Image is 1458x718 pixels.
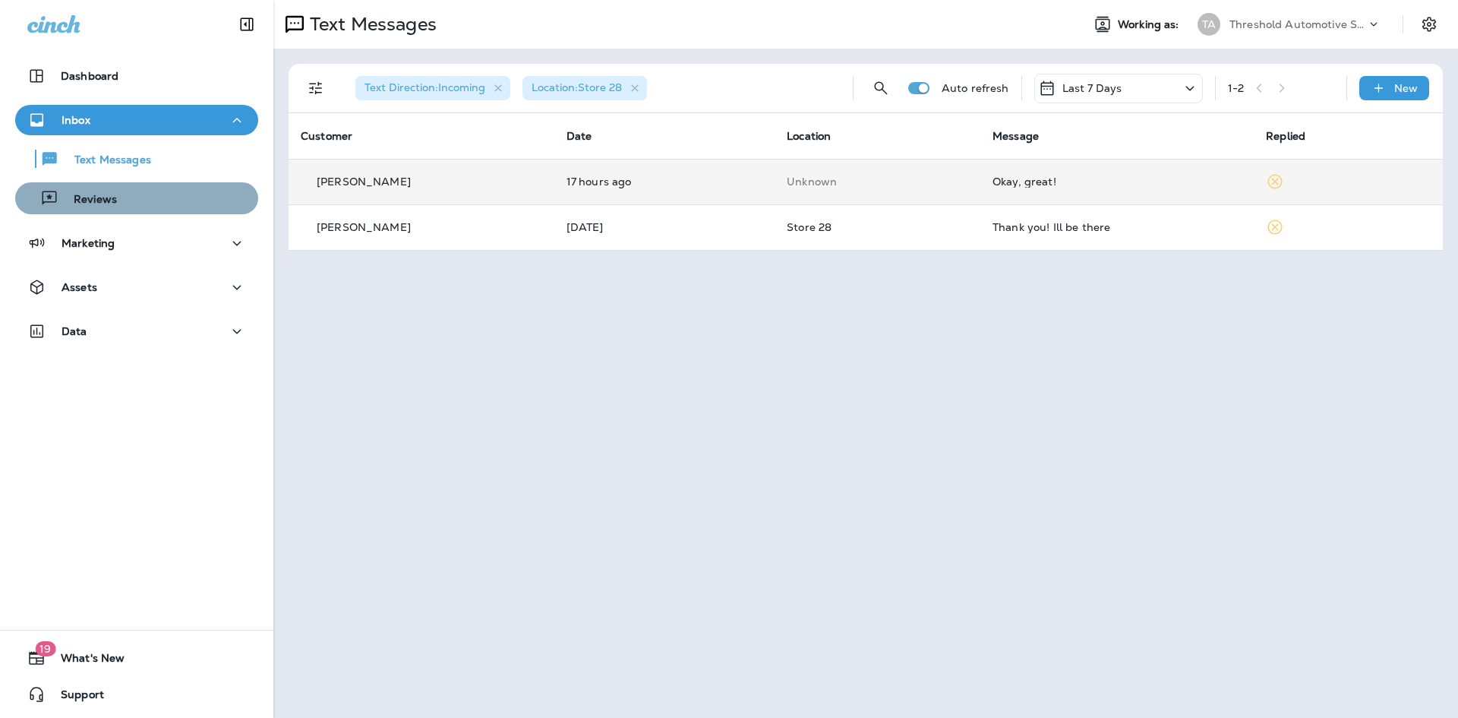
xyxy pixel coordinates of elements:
button: Data [15,316,258,346]
button: Support [15,679,258,710]
span: 19 [35,641,55,656]
span: Location [787,129,831,143]
p: Sep 12, 2025 03:37 PM [566,221,763,233]
button: 19What's New [15,643,258,673]
span: Store 28 [787,220,832,234]
p: Text Messages [304,13,437,36]
p: Threshold Automotive Service dba Grease Monkey [1229,18,1366,30]
button: Dashboard [15,61,258,91]
button: Text Messages [15,143,258,175]
div: 1 - 2 [1228,82,1244,94]
span: Message [993,129,1039,143]
p: Dashboard [61,70,118,82]
p: Text Messages [59,153,151,168]
p: Assets [62,281,97,293]
div: Location:Store 28 [522,76,647,100]
span: Text Direction : Incoming [364,81,485,94]
p: Reviews [58,193,117,207]
span: Customer [301,129,352,143]
p: [PERSON_NAME] [317,221,411,233]
button: Reviews [15,182,258,214]
span: Working as: [1118,18,1182,31]
button: Inbox [15,105,258,135]
p: Data [62,325,87,337]
button: Settings [1415,11,1443,38]
p: Inbox [62,114,90,126]
p: Sep 15, 2025 02:08 PM [566,176,763,188]
p: Last 7 Days [1062,82,1122,94]
span: Support [46,688,104,707]
button: Assets [15,272,258,302]
span: Location : Store 28 [532,81,622,94]
button: Marketing [15,228,258,258]
p: [PERSON_NAME] [317,176,411,188]
div: Okay, great! [993,176,1242,188]
p: New [1394,82,1418,94]
span: Replied [1266,129,1305,143]
p: Auto refresh [942,82,1009,94]
div: Text Direction:Incoming [355,76,510,100]
p: This customer does not have a last location and the phone number they messaged is not assigned to... [787,176,968,188]
div: TA [1198,13,1220,36]
button: Search Messages [866,73,896,103]
p: Marketing [62,237,115,249]
span: Date [566,129,592,143]
button: Filters [301,73,331,103]
div: Thank you! Ill be there [993,221,1242,233]
span: What's New [46,652,125,670]
button: Collapse Sidebar [226,9,268,40]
